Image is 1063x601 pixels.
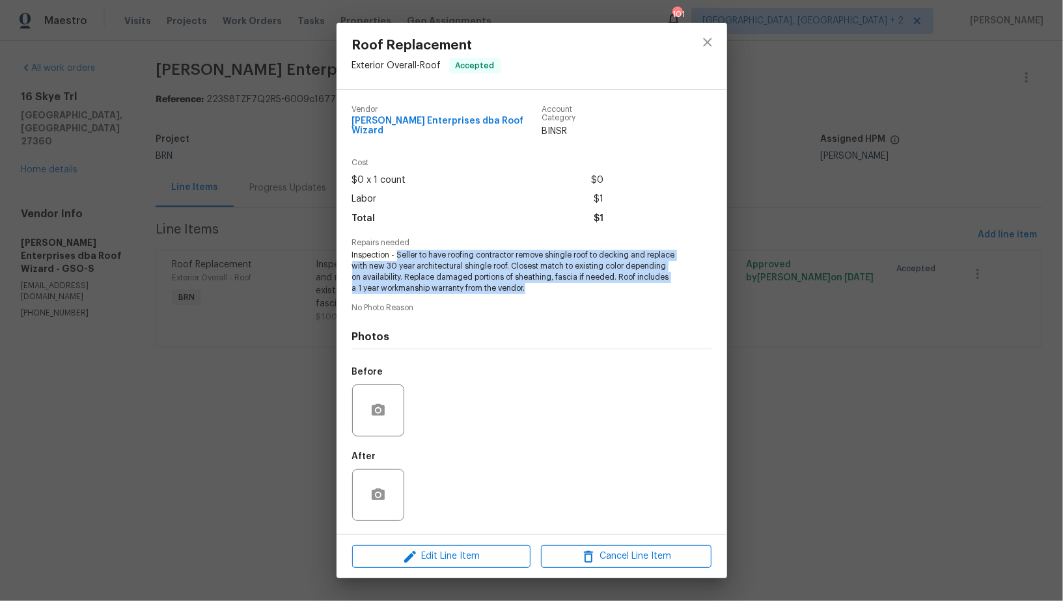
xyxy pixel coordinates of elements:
[352,304,711,312] span: No Photo Reason
[352,38,501,53] span: Roof Replacement
[352,545,531,568] button: Edit Line Item
[352,452,376,461] h5: After
[594,209,603,228] span: $1
[541,545,711,568] button: Cancel Line Item
[450,59,500,72] span: Accepted
[672,8,682,21] div: 101
[542,105,603,122] span: Account Category
[352,171,406,190] span: $0 x 1 count
[591,171,603,190] span: $0
[352,250,676,293] span: Inspection - Seller to have roofing contractor remove shingle roof to decking and replace with ne...
[352,330,711,343] h4: Photos
[352,61,441,70] span: Exterior Overall - Roof
[352,367,383,377] h5: Before
[352,116,542,136] span: [PERSON_NAME] Enterprises dba Roof Wizard
[352,105,542,114] span: Vendor
[356,548,527,565] span: Edit Line Item
[352,239,711,247] span: Repairs needed
[692,27,723,58] button: close
[352,190,377,209] span: Labor
[545,548,708,565] span: Cancel Line Item
[542,125,603,138] span: BINSR
[352,159,603,167] span: Cost
[352,209,376,228] span: Total
[594,190,603,209] span: $1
